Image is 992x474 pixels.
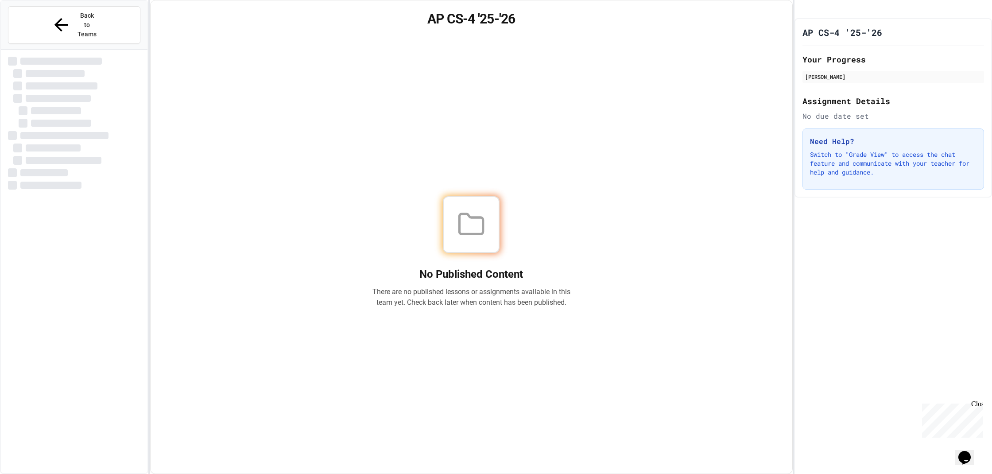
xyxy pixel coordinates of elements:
div: [PERSON_NAME] [805,73,981,81]
h1: AP CS-4 '25-'26 [802,26,882,39]
iframe: chat widget [955,439,983,465]
h3: Need Help? [810,136,976,147]
h1: AP CS-4 '25-'26 [161,11,782,27]
div: Chat with us now!Close [4,4,61,56]
div: No due date set [802,111,984,121]
h2: No Published Content [372,267,570,281]
h2: Assignment Details [802,95,984,107]
p: There are no published lessons or assignments available in this team yet. Check back later when c... [372,287,570,308]
span: Back to Teams [77,11,97,39]
iframe: chat widget [918,400,983,438]
button: Back to Teams [8,6,140,44]
h2: Your Progress [802,53,984,66]
p: Switch to "Grade View" to access the chat feature and communicate with your teacher for help and ... [810,150,976,177]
